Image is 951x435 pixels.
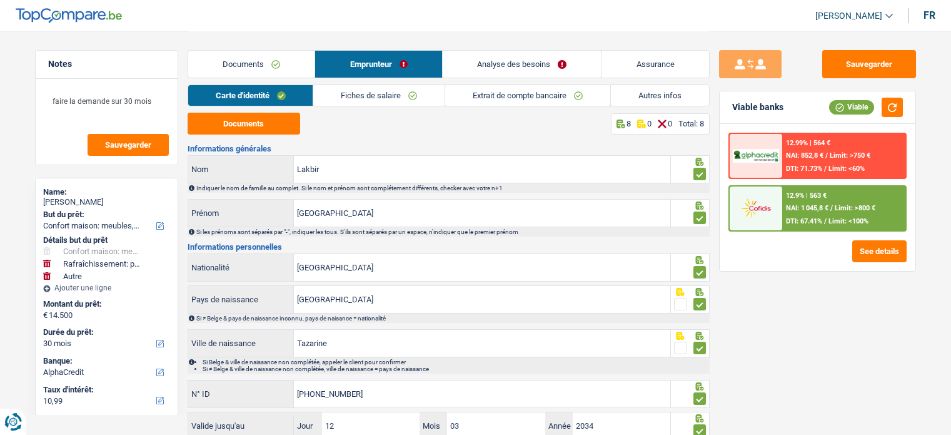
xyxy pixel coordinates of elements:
[188,145,710,153] h3: Informations générales
[203,359,708,366] li: Si Belge & ville de naissance non complétée, appeler le client pour confirmer
[923,9,935,21] div: fr
[445,85,610,106] a: Extrait de compte bancaire
[188,286,294,313] label: Pays de naissance
[626,119,631,128] p: 8
[824,165,827,173] span: /
[43,413,170,423] div: Stage:
[188,85,313,106] a: Carte d'identité
[786,139,830,147] div: 12.99% | 564 €
[188,330,294,357] label: Ville de naissance
[43,299,168,309] label: Montant du prêt:
[294,254,670,281] input: Belgique
[43,284,170,292] div: Ajouter une ligne
[786,151,823,160] span: NAI: 852,8 €
[43,385,168,395] label: Taux d'intérêt:
[43,187,170,197] div: Name:
[611,85,709,106] a: Autres infos
[294,286,670,313] input: Belgique
[188,381,294,407] label: N° ID
[16,8,122,23] img: TopCompare Logo
[294,381,670,407] input: 590-1234567-89
[601,51,709,78] a: Assurance
[188,51,315,78] a: Documents
[196,228,708,235] div: Si les prénoms sont séparés par "-", indiquer les tous. S'ils sont séparés par un espace, n'indiq...
[188,200,294,227] label: Prénom
[188,243,710,251] h3: Informations personnelles
[188,113,300,135] button: Documents
[815,11,882,21] span: [PERSON_NAME]
[196,315,708,322] div: Si ≠ Belge & pays de naissance inconnu, pays de naisance = nationalité
[822,50,916,78] button: Sauvegarder
[678,119,704,128] div: Total: 8
[828,217,868,225] span: Limit: <100%
[196,185,708,192] div: Indiquer le nom de famille au complet. Si le nom et prénom sont complétement différents, checker ...
[203,366,708,372] li: Si ≠ Belge & ville de naissance non complétée, ville de naissance = pays de naissance
[824,217,827,225] span: /
[43,210,168,220] label: But du prêt:
[313,85,445,106] a: Fiches de salaire
[732,102,783,113] div: Viable banks
[188,254,294,281] label: Nationalité
[786,192,827,200] div: 12.9% | 563 €
[733,149,779,163] img: AlphaCredit
[829,100,874,114] div: Viable
[315,51,442,78] a: Emprunteur
[105,141,151,149] span: Sauvegarder
[733,197,779,220] img: Cofidis
[786,204,828,212] span: NAI: 1 045,8 €
[43,235,170,245] div: Détails but du prêt
[43,197,170,207] div: [PERSON_NAME]
[43,327,168,337] label: Durée du prêt:
[786,165,822,173] span: DTI: 71.73%
[828,165,865,173] span: Limit: <60%
[825,151,828,160] span: /
[668,119,672,128] p: 0
[647,119,652,128] p: 0
[88,134,169,156] button: Sauvegarder
[43,356,168,366] label: Banque:
[786,217,822,225] span: DTI: 67.41%
[48,59,165,69] h5: Notes
[830,151,870,160] span: Limit: >750 €
[835,204,875,212] span: Limit: >800 €
[805,6,893,26] a: [PERSON_NAME]
[830,204,833,212] span: /
[43,310,48,320] span: €
[443,51,601,78] a: Analyse des besoins
[188,156,294,183] label: Nom
[852,240,907,262] button: See details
